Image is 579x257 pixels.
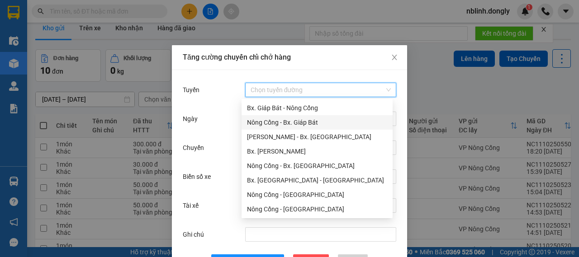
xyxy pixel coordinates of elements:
div: Bx. Mỹ Đình - Nông Cống [242,173,393,187]
div: [PERSON_NAME] - Bx. [GEOGRAPHIC_DATA] [247,132,387,142]
div: Bx. Giáp Bát - Nông Cống [242,101,393,115]
div: Như Thanh - Bx. Gia Lâm [242,130,393,144]
div: Bx. [PERSON_NAME] [247,146,387,156]
div: Tăng cường chuyến chỉ chở hàng [183,52,396,62]
div: Nông Cống - Thái Nguyên [242,202,393,216]
label: Ghi chú [183,231,209,238]
div: Nông Cống - Bx. Mỹ Đình [242,159,393,173]
div: Nông Cống - Bắc Ninh [242,187,393,202]
span: close [391,54,398,61]
label: Tài xế [183,202,203,209]
div: Nông Cống - Bx. [GEOGRAPHIC_DATA] [247,161,387,171]
div: Nông Cống - Bx. Giáp Bát [242,115,393,130]
button: Close [382,45,407,70]
div: Nông Cống - Bx. Giáp Bát [247,117,387,127]
div: Nông Cống - [GEOGRAPHIC_DATA] [247,190,387,200]
label: Chuyến [183,144,209,151]
label: Biển số xe [183,173,215,180]
div: Bx. [GEOGRAPHIC_DATA] - [GEOGRAPHIC_DATA] [247,175,387,185]
label: Ngày [183,115,202,122]
div: Nông Cống - [GEOGRAPHIC_DATA] [247,204,387,214]
div: Bx. Gia Lâm - Như Thanh [242,144,393,159]
input: Ghi chú [245,227,396,242]
div: Bx. Giáp Bát - Nông Cống [247,103,387,113]
label: Tuyến [183,86,204,93]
